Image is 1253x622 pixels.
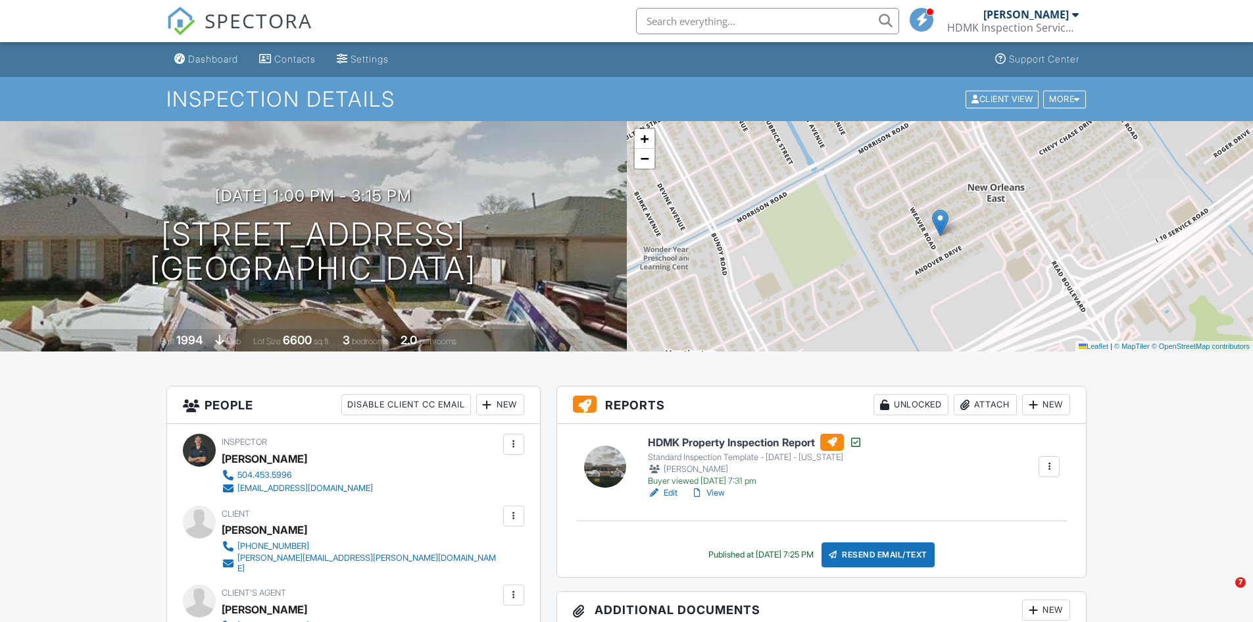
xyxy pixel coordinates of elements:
a: 504.453.5996 [222,469,373,482]
a: Zoom in [635,129,654,149]
h3: People [167,386,540,424]
a: Leaflet [1079,342,1108,350]
div: Contacts [274,53,316,65]
div: New [476,394,524,415]
span: Client [222,509,250,519]
div: Resend Email/Text [822,542,935,567]
div: [PERSON_NAME] [648,463,862,476]
a: [PERSON_NAME][EMAIL_ADDRESS][PERSON_NAME][DOMAIN_NAME] [222,553,500,574]
div: 1994 [176,333,203,347]
span: Inspector [222,437,267,447]
div: 504.453.5996 [237,470,292,480]
div: Settings [351,53,389,65]
h6: HDMK Property Inspection Report [648,434,862,451]
a: View [691,486,725,500]
div: [PERSON_NAME] [983,8,1069,21]
div: Standard Inspection Template - [DATE] - [US_STATE] [648,452,862,463]
input: Search everything... [636,8,899,34]
div: [PHONE_NUMBER] [237,541,309,552]
h1: [STREET_ADDRESS] [GEOGRAPHIC_DATA] [150,217,476,287]
span: Built [160,336,174,346]
h1: Inspection Details [166,88,1087,111]
div: 6600 [283,333,312,347]
span: SPECTORA [205,7,312,34]
a: SPECTORA [166,18,312,45]
a: Support Center [990,47,1085,72]
a: [PHONE_NUMBER] [222,540,500,553]
span: + [640,130,649,147]
a: [EMAIL_ADDRESS][DOMAIN_NAME] [222,482,373,495]
a: Dashboard [169,47,243,72]
div: [PERSON_NAME][EMAIL_ADDRESS][PERSON_NAME][DOMAIN_NAME] [237,553,500,574]
div: Attach [954,394,1017,415]
div: Published at [DATE] 7:25 PM [708,550,814,560]
a: © MapTiler [1114,342,1150,350]
span: Lot Size [253,336,281,346]
iframe: Intercom live chat [1208,577,1240,609]
div: 2.0 [401,333,417,347]
span: | [1110,342,1112,350]
img: Marker [932,209,948,236]
a: © OpenStreetMap contributors [1152,342,1250,350]
a: HDMK Property Inspection Report Standard Inspection Template - [DATE] - [US_STATE] [PERSON_NAME] ... [648,434,862,486]
a: Client View [964,93,1042,103]
div: [PERSON_NAME] [222,600,307,619]
div: New [1022,394,1070,415]
img: The Best Home Inspection Software - Spectora [166,7,195,36]
span: Client's Agent [222,588,286,598]
span: sq.ft. [314,336,330,346]
a: Edit [648,486,677,500]
span: − [640,150,649,167]
div: HDMK Inspection Services - NOLA [947,21,1079,34]
div: 3 [343,333,350,347]
span: bathrooms [419,336,456,346]
span: bedrooms [352,336,388,346]
a: Settings [332,47,394,72]
div: Disable Client CC Email [341,394,471,415]
a: Zoom out [635,149,654,168]
div: Unlocked [873,394,948,415]
div: [PERSON_NAME] [222,520,307,540]
div: Client View [966,90,1039,108]
h3: Reports [557,386,1087,424]
div: Support Center [1009,53,1079,65]
div: More [1043,90,1086,108]
span: 7 [1235,577,1246,588]
span: slab [226,336,241,346]
div: New [1022,600,1070,621]
div: Dashboard [188,53,238,65]
div: [EMAIL_ADDRESS][DOMAIN_NAME] [237,483,373,494]
a: Contacts [254,47,321,72]
div: Buyer viewed [DATE] 7:31 pm [648,476,862,486]
h3: [DATE] 1:00 pm - 3:15 pm [215,187,412,205]
div: [PERSON_NAME] [222,449,307,469]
